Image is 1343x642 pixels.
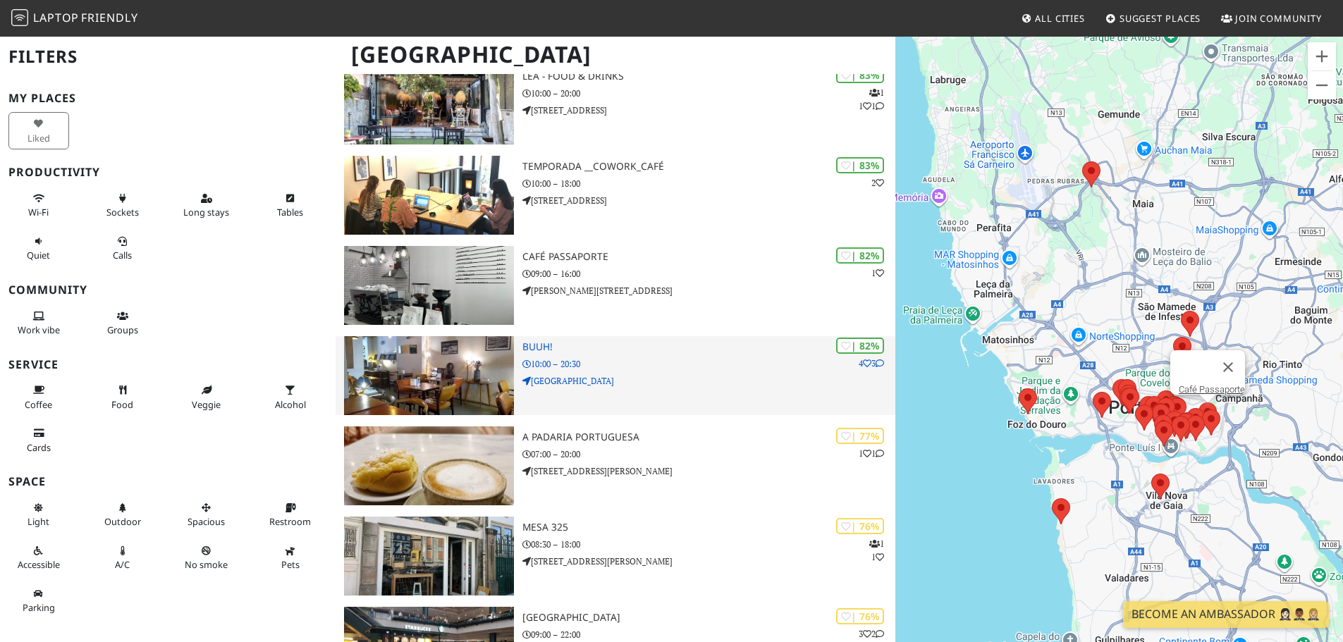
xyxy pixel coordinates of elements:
span: Suggest Places [1120,12,1201,25]
button: Long stays [176,187,237,224]
div: | 77% [836,428,884,444]
a: Temporada __Cowork_Café | 83% 2 Temporada __Cowork_Café 10:00 – 18:00 [STREET_ADDRESS] [336,156,895,235]
button: Restroom [260,496,321,533]
h3: My Places [8,92,327,105]
a: A Padaria Portuguesa | 77% 11 A Padaria Portuguesa 07:00 – 20:00 [STREET_ADDRESS][PERSON_NAME] [336,426,895,505]
h3: Temporada __Cowork_Café [522,161,895,173]
h1: [GEOGRAPHIC_DATA] [340,35,893,74]
button: Calls [92,230,153,267]
h3: Productivity [8,166,327,179]
button: Pets [260,539,321,576]
span: All Cities [1035,12,1085,25]
p: 1 1 1 [859,86,884,113]
button: Groups [92,304,153,342]
a: Mesa 325 | 76% 11 Mesa 325 08:30 – 18:00 [STREET_ADDRESS][PERSON_NAME] [336,517,895,595]
div: | 76% [836,518,884,534]
span: Food [111,398,133,411]
a: BUuh! | 82% 43 BUuh! 10:00 – 20:30 [GEOGRAPHIC_DATA] [336,336,895,415]
p: 10:00 – 20:30 [522,357,895,371]
button: Accessible [8,539,69,576]
button: Work vibe [8,304,69,342]
p: 2 [871,176,884,190]
a: Café Passaporte [1179,384,1245,395]
img: Temporada __Cowork_Café [344,156,514,235]
h3: A Padaria Portuguesa [522,431,895,443]
span: Accessible [18,558,60,571]
p: 3 2 [859,627,884,641]
span: Parking [23,601,55,614]
a: LaptopFriendly LaptopFriendly [11,6,138,31]
span: Power sockets [106,206,139,218]
img: BUuh! [344,336,514,415]
span: Restroom [269,515,311,528]
span: Work-friendly tables [277,206,303,218]
img: Café Passaporte [344,246,514,325]
a: Become an Ambassador 🤵🏻‍♀️🤵🏾‍♂️🤵🏼‍♀️ [1123,601,1329,628]
a: Join Community [1215,6,1327,31]
p: 1 1 [869,537,884,564]
span: Group tables [107,323,138,336]
div: | 76% [836,608,884,624]
button: Alcohol [260,378,321,416]
span: Alcohol [275,398,306,411]
img: A Padaria Portuguesa [344,426,514,505]
span: Natural light [27,515,49,528]
button: Cards [8,421,69,459]
a: Suggest Places [1100,6,1207,31]
p: 4 3 [859,357,884,370]
p: [PERSON_NAME][STREET_ADDRESS] [522,284,895,297]
button: Spacious [176,496,237,533]
button: Veggie [176,378,237,416]
p: 09:00 – 22:00 [522,628,895,641]
p: [GEOGRAPHIC_DATA] [522,374,895,388]
div: | 82% [836,247,884,264]
h3: Service [8,358,327,371]
img: Mesa 325 [344,517,514,595]
p: 08:30 – 18:00 [522,538,895,551]
h3: BUuh! [522,341,895,353]
button: Coffee [8,378,69,416]
button: Tables [260,187,321,224]
button: Reduzir [1308,71,1336,99]
button: Wi-Fi [8,187,69,224]
img: LEA - Food & Drinks [344,66,514,144]
button: Food [92,378,153,416]
p: [STREET_ADDRESS][PERSON_NAME] [522,464,895,478]
span: Pet friendly [281,558,300,571]
span: Air conditioned [115,558,130,571]
button: Light [8,496,69,533]
span: People working [18,323,60,336]
p: 09:00 – 16:00 [522,267,895,280]
button: Parking [8,582,69,619]
button: No smoke [176,539,237,576]
h3: Café Passaporte [522,251,895,263]
div: | 82% [836,338,884,354]
span: Quiet [27,249,50,261]
button: Fechar [1211,350,1245,384]
h3: [GEOGRAPHIC_DATA] [522,612,895,624]
h3: Community [8,283,327,297]
button: Outdoor [92,496,153,533]
h3: Space [8,475,327,488]
span: Spacious [188,515,225,528]
button: Ampliar [1308,42,1336,70]
p: [STREET_ADDRESS] [522,104,895,117]
span: Long stays [183,206,229,218]
span: Video/audio calls [113,249,132,261]
p: [STREET_ADDRESS][PERSON_NAME] [522,555,895,568]
button: Quiet [8,230,69,267]
a: Café Passaporte | 82% 1 Café Passaporte 09:00 – 16:00 [PERSON_NAME][STREET_ADDRESS] [336,246,895,325]
h3: Mesa 325 [522,521,895,533]
p: [STREET_ADDRESS] [522,194,895,207]
p: 07:00 – 20:00 [522,447,895,461]
div: | 83% [836,157,884,173]
button: Sockets [92,187,153,224]
p: 1 1 [859,447,884,460]
p: 1 [871,266,884,280]
button: A/C [92,539,153,576]
a: All Cities [1015,6,1091,31]
span: Friendly [81,10,137,25]
p: 10:00 – 20:00 [522,87,895,100]
span: Smoke free [185,558,228,571]
span: Coffee [25,398,52,411]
